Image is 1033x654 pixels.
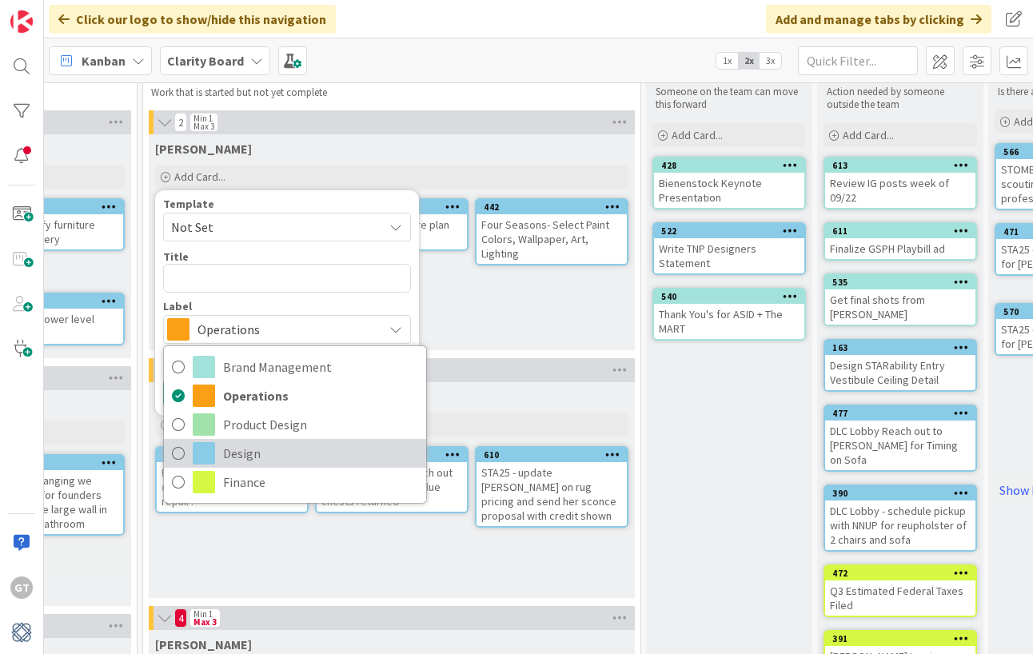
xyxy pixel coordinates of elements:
div: 610 [477,448,627,462]
a: 163Design STARability Entry Vestibule Ceiling Detail [824,339,977,392]
span: 2 [174,113,187,132]
a: 541REYNO- universal chest damaged AGAIN....return or repair? [155,446,309,513]
div: Q3 Estimated Federal Taxes Filed [825,580,975,616]
a: 613Review IG posts week of 09/22 [824,157,977,209]
div: DLC Lobby Reach out to [PERSON_NAME] for Timing on Sofa [825,421,975,470]
a: 472Q3 Estimated Federal Taxes Filed [824,564,977,617]
div: Min 1 [193,114,213,122]
div: Thank You's for ASID + The MART [654,304,804,339]
a: 522Write TNP Designers Statement [652,222,806,275]
img: avatar [10,621,33,644]
div: 472Q3 Estimated Federal Taxes Filed [825,566,975,616]
div: 163Design STARability Entry Vestibule Ceiling Detail [825,341,975,390]
a: 611Finalize GSPH Playbill ad [824,222,977,261]
div: 163 [832,342,975,353]
span: 4 [174,608,187,628]
span: Add Card... [672,128,723,142]
div: Max 3 [193,122,214,130]
div: 428 [661,160,804,171]
div: 535 [832,277,975,288]
span: Template [163,198,214,209]
span: 1x [716,53,738,69]
div: Get final shots from [PERSON_NAME] [825,289,975,325]
span: 2x [738,53,760,69]
p: Action needed by someone outside the team [827,86,974,112]
span: Product Design [223,413,418,437]
div: 390 [832,488,975,499]
span: 3x [760,53,781,69]
div: 472 [832,568,975,579]
a: 477DLC Lobby Reach out to [PERSON_NAME] for Timing on Sofa [824,405,977,472]
a: Design [164,439,426,468]
div: 477 [825,406,975,421]
div: 428 [654,158,804,173]
span: Finance [223,470,418,494]
div: 477DLC Lobby Reach out to [PERSON_NAME] for Timing on Sofa [825,406,975,470]
p: Work that is started but not yet complete [151,86,632,99]
div: 391 [832,633,975,644]
div: 477 [832,408,975,419]
div: Click our logo to show/hide this navigation [49,5,336,34]
div: Design STARability Entry Vestibule Ceiling Detail [825,355,975,390]
span: Operations [197,318,375,341]
a: 442Four Seasons- Select Paint Colors, Wallpaper, Art, Lighting [475,198,628,265]
div: 611 [832,225,975,237]
a: 610STA25 - update [PERSON_NAME] on rug pricing and send her sconce proposal with credit shown [475,446,628,528]
a: 535Get final shots from [PERSON_NAME] [824,273,977,326]
a: 540Thank You's for ASID + The MART [652,288,806,341]
div: 535Get final shots from [PERSON_NAME] [825,275,975,325]
div: Review IG posts week of 09/22 [825,173,975,208]
div: 610STA25 - update [PERSON_NAME] on rug pricing and send her sconce proposal with credit shown [477,448,627,526]
div: 613 [832,160,975,171]
a: Operations [164,381,426,410]
div: 541REYNO- universal chest damaged AGAIN....return or repair? [157,448,307,512]
div: Finalize GSPH Playbill ad [825,238,975,259]
div: 442 [484,201,627,213]
div: 522Write TNP Designers Statement [654,224,804,273]
div: 442 [477,200,627,214]
span: Operations [223,384,418,408]
span: Design [223,441,418,465]
span: Label [163,301,192,312]
div: Bienenstock Keynote Presentation [654,173,804,208]
div: 610 [484,449,627,461]
div: Min 1 [193,610,213,618]
span: Lisa K. [155,636,252,652]
div: 613Review IG posts week of 09/22 [825,158,975,208]
div: 611Finalize GSPH Playbill ad [825,224,975,259]
div: 390DLC Lobby - schedule pickup with NNUP for reupholster of 2 chairs and sofa [825,486,975,550]
span: Add Card... [843,128,894,142]
div: Four Seasons- Select Paint Colors, Wallpaper, Art, Lighting [477,214,627,264]
div: 541 [157,448,307,462]
a: Brand Management [164,353,426,381]
div: DLC Lobby - schedule pickup with NNUP for reupholster of 2 chairs and sofa [825,500,975,550]
span: Not Set [171,217,371,237]
div: 390 [825,486,975,500]
div: 540 [661,291,804,302]
div: 442Four Seasons- Select Paint Colors, Wallpaper, Art, Lighting [477,200,627,264]
span: Kanban [82,51,126,70]
b: Clarity Board [167,53,244,69]
div: 613 [825,158,975,173]
span: Gina [155,141,252,157]
div: 535 [825,275,975,289]
div: 522 [654,224,804,238]
span: Add Card... [174,169,225,184]
div: 472 [825,566,975,580]
label: Title [163,249,189,264]
img: Visit kanbanzone.com [10,10,33,33]
span: Brand Management [223,355,418,379]
p: Someone on the team can move this forward [656,86,803,112]
div: 540 [654,289,804,304]
div: GT [10,576,33,599]
a: 428Bienenstock Keynote Presentation [652,157,806,209]
div: Write TNP Designers Statement [654,238,804,273]
input: Quick Filter... [798,46,918,75]
div: 163 [825,341,975,355]
a: Finance [164,468,426,496]
div: STA25 - update [PERSON_NAME] on rug pricing and send her sconce proposal with credit shown [477,462,627,526]
div: 540Thank You's for ASID + The MART [654,289,804,339]
div: 522 [661,225,804,237]
div: Add and manage tabs by clicking [766,5,991,34]
div: Max 3 [193,618,217,626]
